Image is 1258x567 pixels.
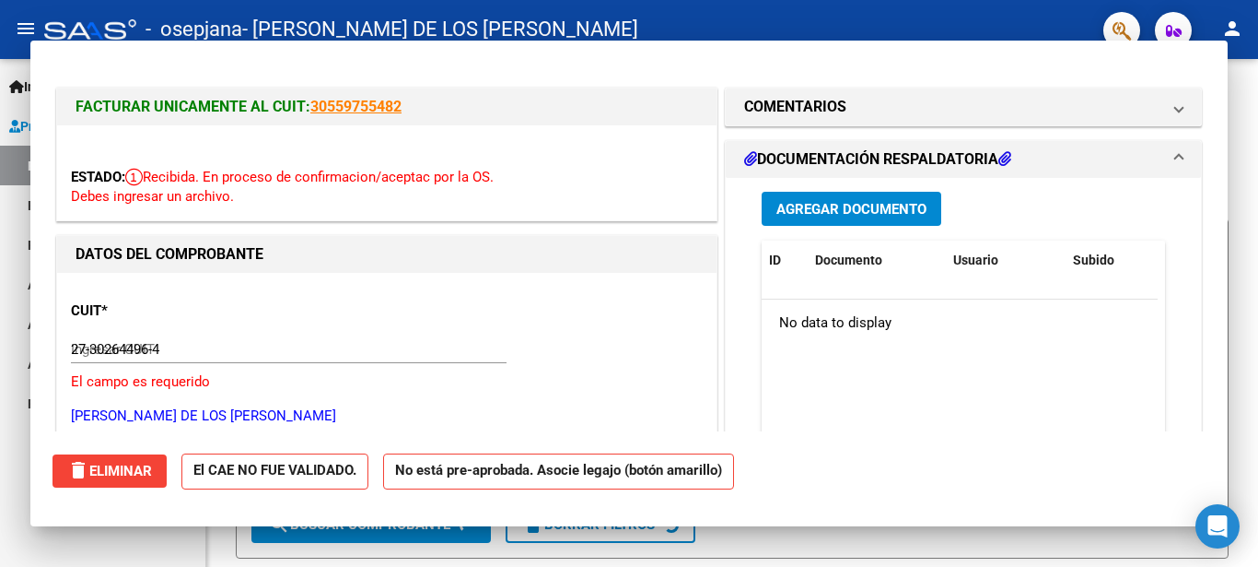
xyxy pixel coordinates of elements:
div: Open Intercom Messenger [1195,504,1240,549]
strong: No está pre-aprobada. Asocie legajo (botón amarillo) [383,454,734,490]
span: Prestadores / Proveedores [9,116,177,136]
datatable-header-cell: Subido [1066,241,1158,280]
div: No data to display [762,300,1158,346]
mat-icon: person [1221,18,1243,40]
datatable-header-cell: ID [762,241,808,280]
p: [PERSON_NAME] DE LOS [PERSON_NAME] [71,406,703,427]
strong: El CAE NO FUE VALIDADO. [181,454,368,490]
span: ID [769,253,781,267]
mat-expansion-panel-header: COMENTARIOS [726,89,1201,125]
datatable-header-cell: Usuario [946,241,1066,280]
span: Inicio [9,77,56,97]
mat-icon: menu [15,18,37,40]
span: - osepjana [146,9,242,50]
datatable-header-cell: Documento [808,241,946,280]
h1: COMENTARIOS [744,96,846,118]
span: Eliminar [67,463,152,479]
span: Agregar Documento [776,201,926,218]
button: Agregar Documento [762,192,941,226]
span: Subido [1073,253,1114,267]
a: 30559755482 [310,98,402,115]
span: Usuario [953,253,998,267]
span: ESTADO: [71,169,125,185]
p: CUIT [71,301,261,322]
h1: DOCUMENTACIÓN RESPALDATORIA [744,148,1011,171]
button: Eliminar [52,455,167,488]
p: Debes ingresar un archivo. [71,186,703,207]
span: Documento [815,253,882,267]
span: Buscar Comprobante [268,516,450,533]
div: DOCUMENTACIÓN RESPALDATORIA [726,178,1201,561]
span: FACTURAR UNICAMENTE AL CUIT: [76,98,310,115]
p: El campo es requerido [71,372,703,393]
span: Borrar Filtros [522,516,655,533]
span: - [PERSON_NAME] DE LOS [PERSON_NAME] [242,9,638,50]
strong: DATOS DEL COMPROBANTE [76,245,263,263]
span: Recibida. En proceso de confirmacion/aceptac por la OS. [125,169,494,185]
mat-expansion-panel-header: DOCUMENTACIÓN RESPALDATORIA [726,141,1201,178]
mat-icon: delete [67,459,89,481]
